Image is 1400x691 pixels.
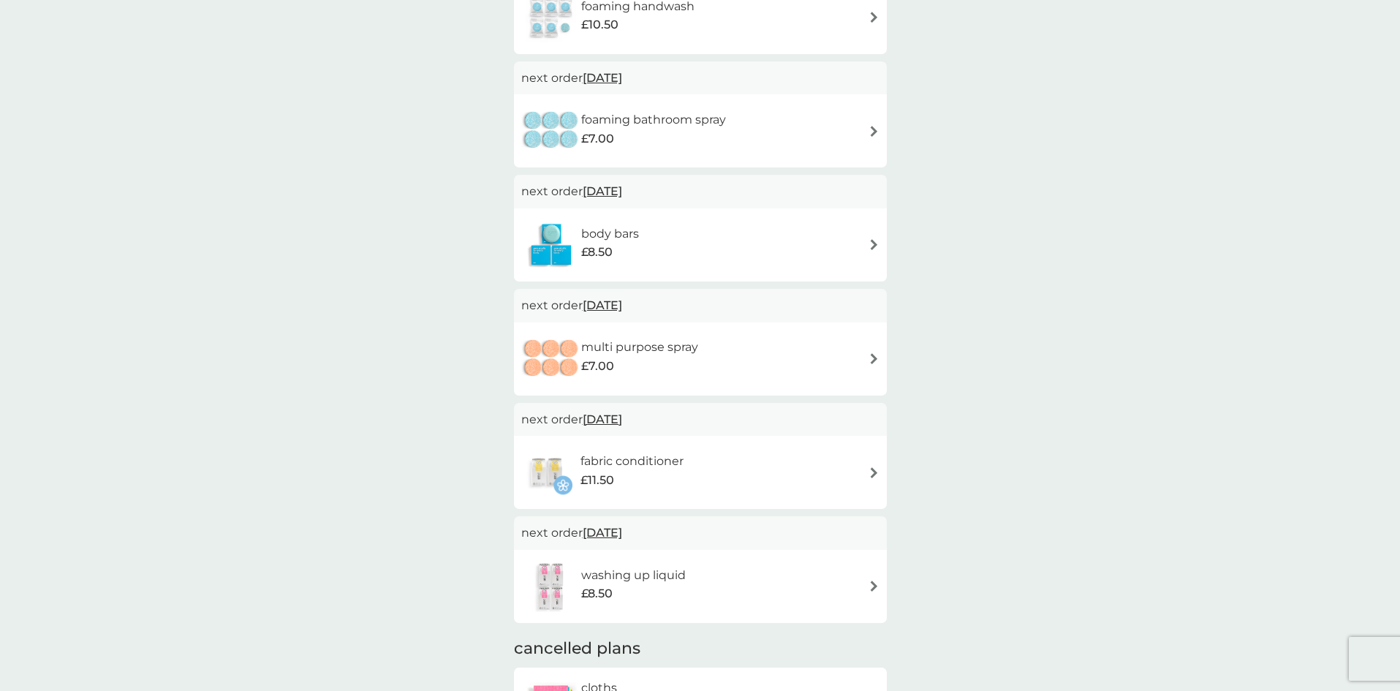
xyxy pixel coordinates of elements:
[580,471,614,490] span: £11.50
[581,338,698,357] h6: multi purpose spray
[583,64,622,92] span: [DATE]
[581,357,614,376] span: £7.00
[869,239,879,250] img: arrow right
[521,105,581,156] img: foaming bathroom spray
[583,177,622,205] span: [DATE]
[583,518,622,547] span: [DATE]
[869,353,879,364] img: arrow right
[514,638,887,660] h2: cancelled plans
[869,581,879,592] img: arrow right
[583,405,622,434] span: [DATE]
[869,12,879,23] img: arrow right
[869,467,879,478] img: arrow right
[521,182,879,201] p: next order
[521,447,572,498] img: fabric conditioner
[869,126,879,137] img: arrow right
[521,561,581,612] img: washing up liquid
[521,524,879,543] p: next order
[581,224,639,243] h6: body bars
[581,243,613,262] span: £8.50
[580,452,684,471] h6: fabric conditioner
[583,291,622,320] span: [DATE]
[521,410,879,429] p: next order
[521,333,581,385] img: multi purpose spray
[521,296,879,315] p: next order
[581,15,618,34] span: £10.50
[581,110,726,129] h6: foaming bathroom spray
[521,219,581,271] img: body bars
[581,129,614,148] span: £7.00
[521,69,879,88] p: next order
[581,566,686,585] h6: washing up liquid
[581,584,613,603] span: £8.50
